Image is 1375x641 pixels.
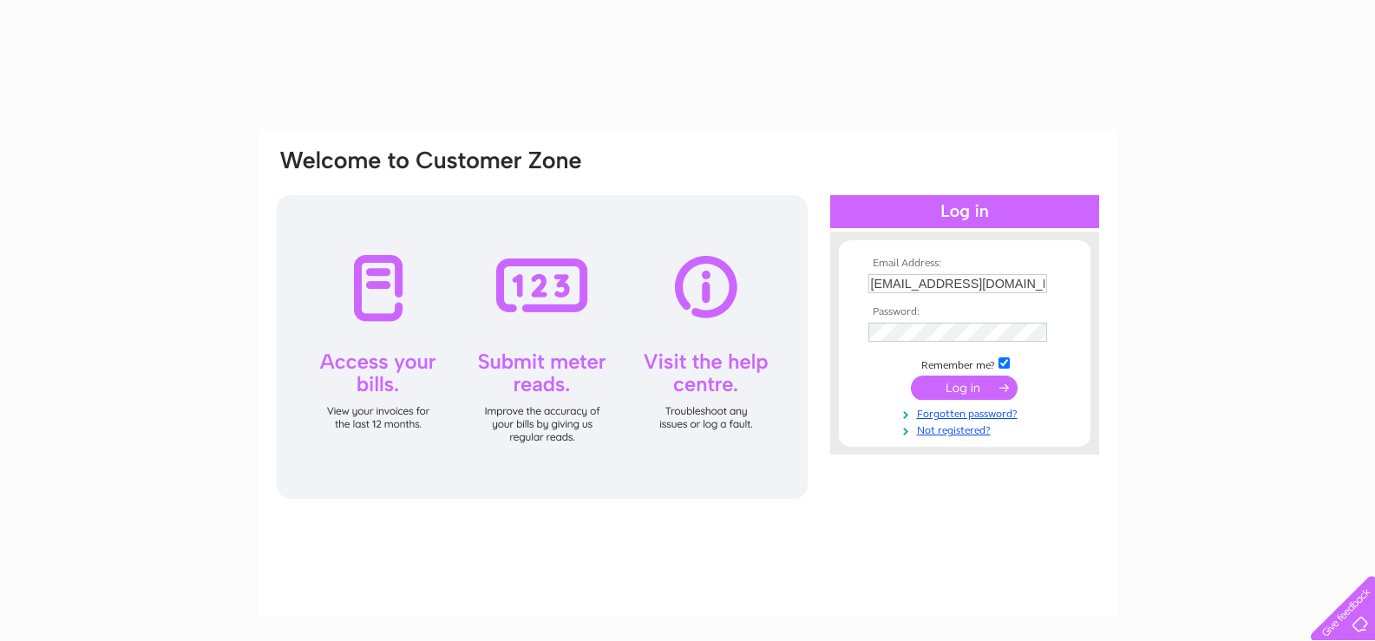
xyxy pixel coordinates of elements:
a: Not registered? [868,421,1065,437]
a: Forgotten password? [868,404,1065,421]
input: Submit [911,376,1018,400]
th: Password: [864,306,1065,318]
td: Remember me? [864,355,1065,372]
th: Email Address: [864,258,1065,270]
